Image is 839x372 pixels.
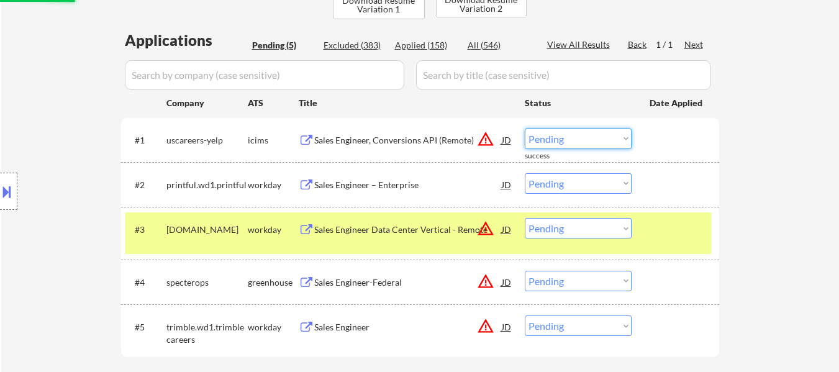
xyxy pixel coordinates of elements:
div: Sales Engineer, Conversions API (Remote) [314,134,502,147]
button: warning_amber [477,317,494,335]
input: Search by title (case sensitive) [416,60,711,90]
div: workday [248,321,299,333]
div: workday [248,224,299,236]
div: JD [501,271,513,293]
div: Pending (5) [252,39,314,52]
div: Sales Engineer [314,321,502,333]
div: Excluded (383) [324,39,386,52]
div: icims [248,134,299,147]
div: Sales Engineer – Enterprise [314,179,502,191]
div: Applications [125,33,248,48]
input: Search by company (case sensitive) [125,60,404,90]
div: Sales Engineer-Federal [314,276,502,289]
div: ATS [248,97,299,109]
button: warning_amber [477,273,494,290]
div: success [525,151,574,161]
div: JD [501,218,513,240]
div: Sales Engineer Data Center Vertical - Remote [314,224,502,236]
div: trimble.wd1.trimblecareers [166,321,248,345]
button: warning_amber [477,220,494,237]
div: Applied (158) [395,39,457,52]
div: View All Results [547,39,614,51]
div: Title [299,97,513,109]
div: Status [525,91,632,114]
div: Back [628,39,648,51]
div: JD [501,315,513,338]
div: Next [684,39,704,51]
div: #5 [135,321,156,333]
div: JD [501,173,513,196]
div: JD [501,129,513,151]
button: warning_amber [477,130,494,148]
div: 1 / 1 [656,39,684,51]
div: greenhouse [248,276,299,289]
div: All (546) [468,39,530,52]
div: Date Applied [650,97,704,109]
div: workday [248,179,299,191]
